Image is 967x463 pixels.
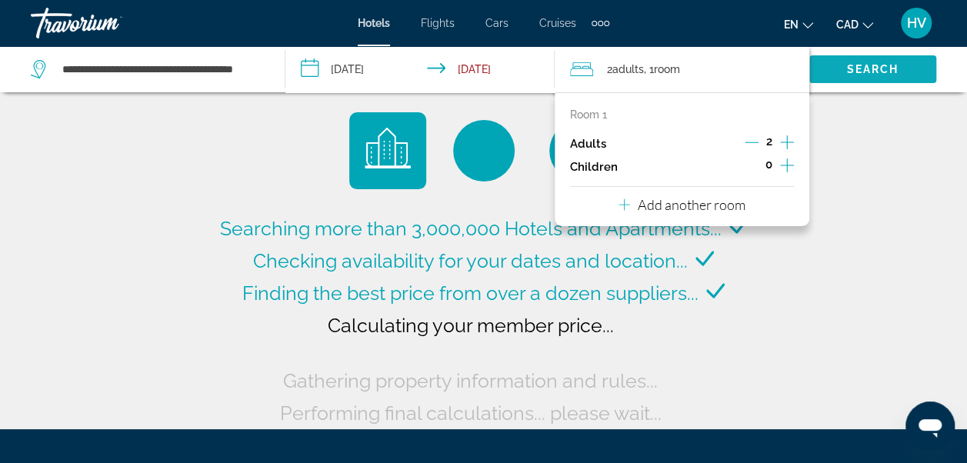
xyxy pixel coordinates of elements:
button: Increment children [780,155,794,178]
p: Children [570,161,618,174]
span: en [784,18,799,31]
button: Decrement adults [745,135,759,153]
span: Checking availability for your dates and location... [253,249,688,272]
button: Increment adults [780,132,794,155]
span: 2 [766,135,772,148]
span: Calculating your member price... [328,314,614,337]
a: Cars [485,17,509,29]
iframe: Button to launch messaging window [905,401,955,451]
p: Add another room [638,196,745,213]
p: Adults [570,138,606,151]
span: HV [907,15,926,31]
button: Change currency [836,13,873,35]
p: Room 1 [570,108,607,121]
button: Decrement children [744,158,758,176]
a: Hotels [358,17,390,29]
span: Search [847,63,899,75]
button: User Menu [896,7,936,39]
span: Finding the best price from over a dozen suppliers... [242,281,699,305]
a: Flights [421,17,455,29]
span: Performing final calculations... please wait... [280,401,662,425]
a: Cruises [539,17,576,29]
span: Adults [612,63,644,75]
button: Travelers: 2 adults, 0 children [555,46,809,92]
span: 0 [765,158,772,171]
span: CAD [836,18,859,31]
button: Extra navigation items [592,11,609,35]
span: 2 [607,58,644,80]
a: Travorium [31,3,185,43]
span: , 1 [644,58,680,80]
span: Searching more than 3,000,000 Hotels and Apartments... [220,217,722,240]
button: Add another room [619,187,745,218]
span: Gathering property information and rules... [283,369,658,392]
span: Room [654,63,680,75]
button: Check-in date: Dec 23, 2025 Check-out date: Dec 30, 2025 [285,46,555,92]
button: Search [809,55,936,83]
button: Change language [784,13,813,35]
